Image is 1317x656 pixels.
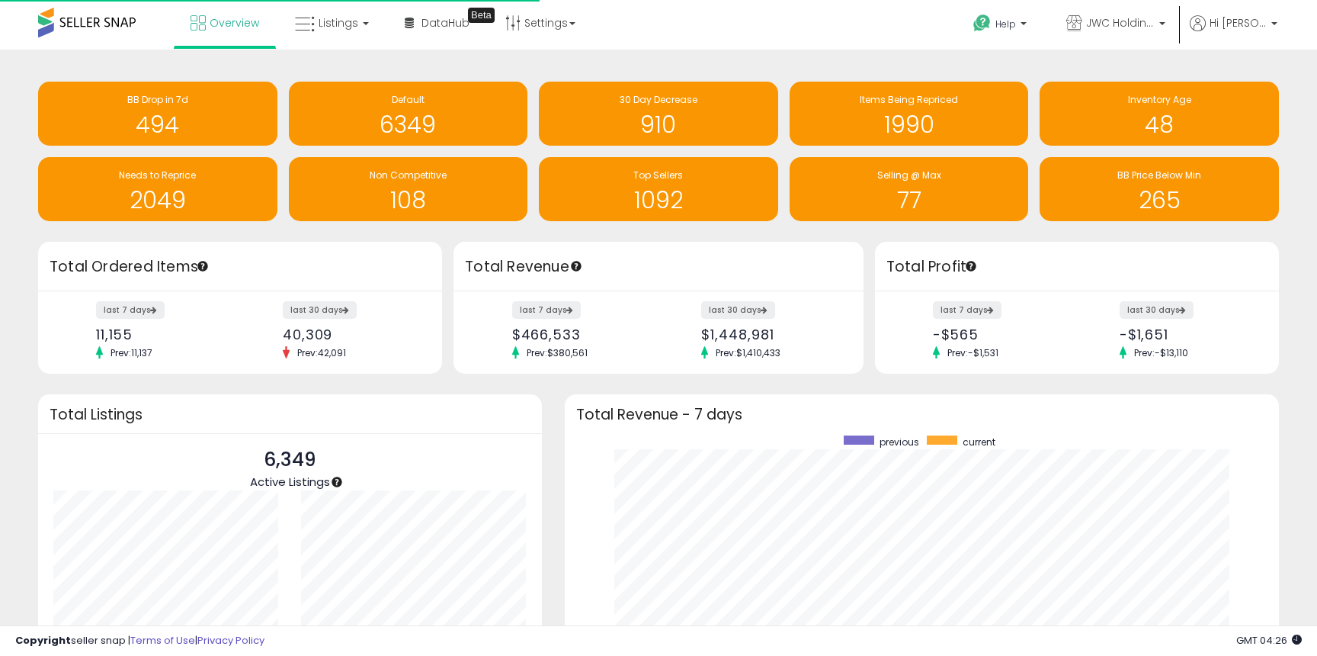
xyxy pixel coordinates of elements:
[283,326,415,342] div: 40,309
[701,301,775,319] label: last 30 days
[963,436,995,449] span: current
[860,93,958,106] span: Items Being Repriced
[250,474,330,490] span: Active Listings
[196,259,210,273] div: Tooltip anchor
[1128,93,1191,106] span: Inventory Age
[319,15,358,31] span: Listings
[1047,188,1271,213] h1: 265
[539,157,778,221] a: Top Sellers 1092
[96,301,165,319] label: last 7 days
[289,157,528,221] a: Non Competitive 108
[961,2,1042,50] a: Help
[995,18,1016,31] span: Help
[296,188,521,213] h1: 108
[790,82,1029,146] a: Items Being Repriced 1990
[1236,633,1302,648] span: 2025-08-12 04:26 GMT
[119,169,196,182] span: Needs to Reprice
[546,112,771,137] h1: 910
[96,326,229,342] div: 11,155
[1210,15,1267,31] span: Hi [PERSON_NAME]
[940,346,1006,359] span: Prev: -$1,531
[370,169,447,182] span: Non Competitive
[933,326,1065,342] div: -$565
[1086,15,1155,31] span: JWC Holdings
[468,8,495,23] div: Tooltip anchor
[797,112,1021,137] h1: 1990
[512,326,647,342] div: $466,533
[569,259,583,273] div: Tooltip anchor
[127,93,188,106] span: BB Drop in 7d
[1040,157,1279,221] a: BB Price Below Min 265
[15,633,71,648] strong: Copyright
[1126,346,1196,359] span: Prev: -$13,110
[1120,326,1252,342] div: -$1,651
[539,82,778,146] a: 30 Day Decrease 910
[797,188,1021,213] h1: 77
[290,346,354,359] span: Prev: 42,091
[790,157,1029,221] a: Selling @ Max 77
[392,93,425,106] span: Default
[421,15,469,31] span: DataHub
[38,157,277,221] a: Needs to Reprice 2049
[708,346,788,359] span: Prev: $1,410,433
[633,169,683,182] span: Top Sellers
[964,259,978,273] div: Tooltip anchor
[512,301,581,319] label: last 7 days
[877,169,941,182] span: Selling @ Max
[1047,112,1271,137] h1: 48
[289,82,528,146] a: Default 6349
[973,14,992,33] i: Get Help
[1117,169,1201,182] span: BB Price Below Min
[546,188,771,213] h1: 1092
[50,256,431,278] h3: Total Ordered Items
[701,326,836,342] div: $1,448,981
[576,409,1267,420] h3: Total Revenue - 7 days
[620,93,697,106] span: 30 Day Decrease
[886,256,1267,278] h3: Total Profit
[130,633,195,648] a: Terms of Use
[330,475,344,489] div: Tooltip anchor
[103,346,160,359] span: Prev: 11,137
[46,188,270,213] h1: 2049
[50,409,530,420] h3: Total Listings
[197,633,264,648] a: Privacy Policy
[1040,82,1279,146] a: Inventory Age 48
[1120,301,1194,319] label: last 30 days
[283,301,357,319] label: last 30 days
[465,256,852,278] h3: Total Revenue
[296,112,521,137] h1: 6349
[880,436,919,449] span: previous
[519,346,595,359] span: Prev: $380,561
[210,15,259,31] span: Overview
[15,634,264,648] div: seller snap | |
[1190,15,1277,50] a: Hi [PERSON_NAME]
[250,445,330,474] p: 6,349
[933,301,1001,319] label: last 7 days
[46,112,270,137] h1: 494
[38,82,277,146] a: BB Drop in 7d 494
